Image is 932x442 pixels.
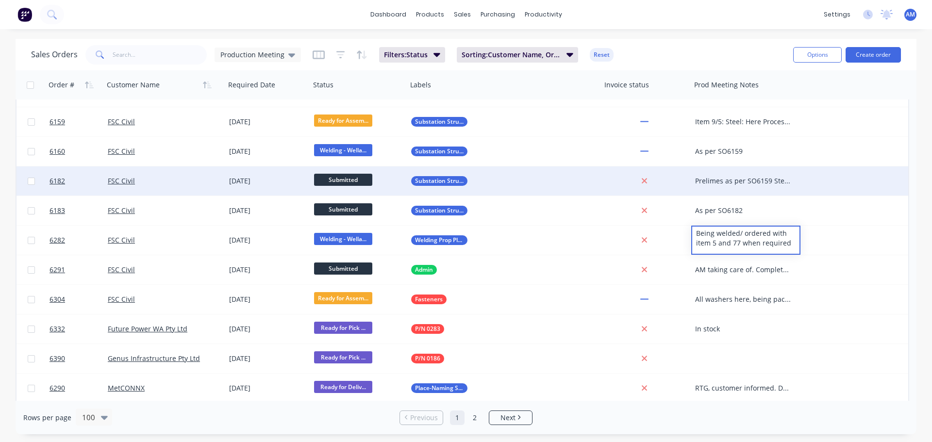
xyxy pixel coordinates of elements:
span: Place-Naming Signage Stands [415,383,464,393]
span: Sorting: Customer Name, Order # [462,50,561,60]
a: 6182 [50,166,108,196]
span: Ready for Assem... [314,292,372,304]
span: Filters: Status [384,50,428,60]
div: RTG, customer informed. Delivered 03/10, awaiting docket to invoice. [695,383,792,393]
a: dashboard [366,7,411,22]
button: Substation Structural Steel [411,147,467,156]
div: [DATE] [229,235,306,245]
span: Welding - Wella... [314,144,372,156]
div: sales [449,7,476,22]
span: 6183 [50,206,65,215]
a: FSC Civil [108,295,135,304]
a: FSC Civil [108,147,135,156]
a: 6304 [50,285,108,314]
div: [DATE] [229,383,306,393]
img: Factory [17,7,32,22]
a: 6390 [50,344,108,373]
div: [DATE] [229,324,306,334]
div: AM taking care of. Complete and accounted for on purchasing REQ [695,265,792,275]
div: Item 9/5: Steel: Here Processed Steel: 06/08 Plates: 08/08 Remaining Items (130kV): Steel: 13/08 ... [695,117,792,127]
span: Welding Prop Plates & Assembly [415,235,464,245]
a: FSC Civil [108,206,135,215]
button: Filters:Status [379,47,445,63]
a: 6183 [50,196,108,225]
div: As per SO6182 [695,206,792,215]
div: productivity [520,7,567,22]
a: Next page [489,413,532,423]
span: Production Meeting [220,49,284,60]
span: Next [500,413,516,423]
div: As per SO6159 [695,147,792,156]
button: P/N 0283 [411,324,444,334]
div: [DATE] [229,206,306,215]
div: [DATE] [229,295,306,304]
div: Order # [49,80,74,90]
h1: Sales Orders [31,50,78,59]
a: Previous page [400,413,443,423]
div: purchasing [476,7,520,22]
span: P/N 0186 [415,354,440,363]
button: Substation Structural Steel [411,206,467,215]
span: Previous [410,413,438,423]
button: P/N 0186 [411,354,444,363]
a: FSC Civil [108,235,135,245]
span: 6159 [50,117,65,127]
div: Required Date [228,80,275,90]
button: Welding Prop Plates & Assembly [411,235,467,245]
button: Substation Structural Steel [411,117,467,127]
button: Admin [411,265,437,275]
div: Status [313,80,333,90]
button: Create order [846,47,901,63]
span: Ready for Pick ... [314,322,372,334]
a: FSC Civil [108,176,135,185]
div: [DATE] [229,354,306,363]
a: Page 1 is your current page [450,410,465,425]
div: All washers here, being packed when required [695,295,792,304]
a: FSC Civil [108,265,135,274]
button: Substation Structural Steel [411,176,467,186]
input: Search... [113,45,207,65]
div: Invoice status [604,80,649,90]
div: products [411,7,449,22]
div: Labels [410,80,431,90]
span: Rows per page [23,413,71,423]
span: P/N 0283 [415,324,440,334]
span: Welding - Wella... [314,233,372,245]
span: AM [906,10,915,19]
a: Page 2 [467,410,482,425]
div: Prelimes as per SO6159 Steel for item 77 ordered AM to swap the drawings supplied by FSC over by ... [695,176,792,186]
span: 6160 [50,147,65,156]
div: [DATE] [229,147,306,156]
span: Submitted [314,174,372,186]
span: Submitted [314,262,372,275]
span: Ready for Pick ... [314,351,372,363]
span: Substation Structural Steel [415,176,464,186]
div: settings [819,7,855,22]
a: 6160 [50,137,108,166]
a: 6291 [50,255,108,284]
span: Admin [415,265,433,275]
button: Fasteners [411,295,447,304]
div: [DATE] [229,265,306,275]
a: MetCONNX [108,383,145,393]
div: Prod Meeting Notes [694,80,759,90]
a: Future Power WA Pty Ltd [108,324,187,333]
span: Ready for Assem... [314,115,372,127]
span: 6290 [50,383,65,393]
a: FSC Civil [108,117,135,126]
span: Substation Structural Steel [415,147,464,156]
span: Submitted [314,203,372,215]
button: Reset [590,48,614,62]
a: 6332 [50,314,108,344]
span: 6332 [50,324,65,334]
span: Fasteners [415,295,443,304]
div: In stock [695,324,792,334]
div: [DATE] [229,117,306,127]
span: Substation Structural Steel [415,206,464,215]
span: Ready for Deliv... [314,381,372,393]
button: Sorting:Customer Name, Order # [457,47,578,63]
a: 6282 [50,226,108,255]
span: Substation Structural Steel [415,117,464,127]
span: 6282 [50,235,65,245]
a: Genus Infrastructure Pty Ltd [108,354,200,363]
